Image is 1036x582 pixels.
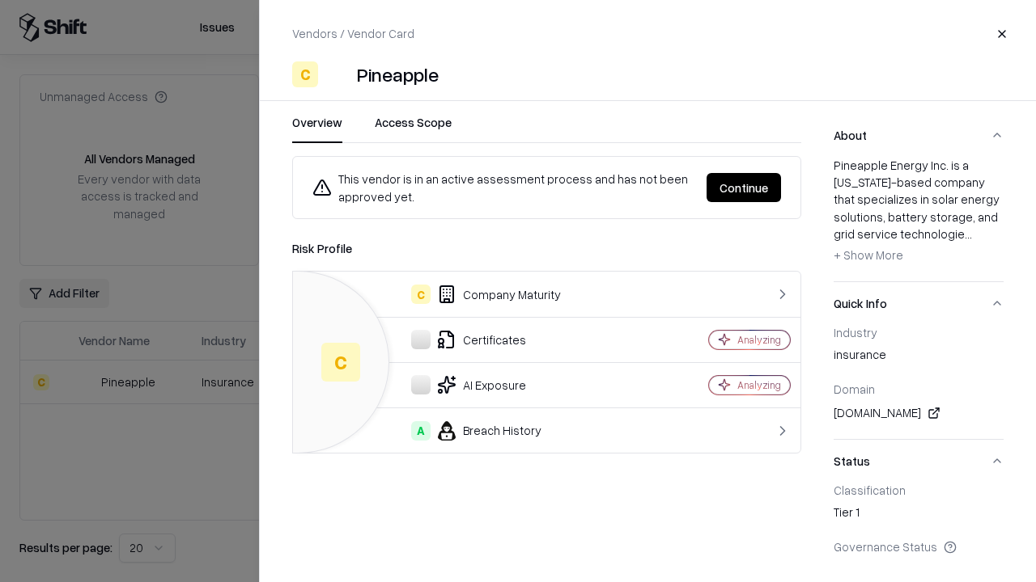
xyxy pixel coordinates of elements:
button: About [834,114,1004,157]
div: Risk Profile [292,238,801,258]
div: insurance [834,346,1004,369]
div: C [292,61,318,87]
span: ... [965,226,972,241]
div: Pineapple Energy Inc. is a [US_STATE]-based company that specializes in solar energy solutions, b... [834,157,1004,268]
div: Pineapple [357,61,439,87]
div: Domain [834,382,1004,396]
div: Company Maturity [306,285,652,304]
div: A [411,421,431,441]
div: C [411,285,431,304]
div: Industry [834,325,1004,339]
div: AI Exposure [306,375,652,394]
button: Status [834,440,1004,483]
span: + Show More [834,247,903,262]
img: Pineapple [325,61,350,87]
div: Analyzing [737,333,781,347]
button: Quick Info [834,282,1004,325]
div: Analyzing [737,378,781,392]
div: About [834,157,1004,281]
div: [DOMAIN_NAME] [834,403,1004,423]
div: Certificates [306,330,652,349]
button: Overview [292,114,342,143]
button: Access Scope [375,114,452,143]
div: Governance Status [834,539,1004,554]
div: Quick Info [834,325,1004,439]
div: Tier 1 [834,504,1004,526]
p: Vendors / Vendor Card [292,25,414,42]
button: Continue [707,173,781,202]
div: C [321,343,360,382]
button: + Show More [834,242,903,268]
div: Classification [834,483,1004,497]
div: Breach History [306,421,652,441]
div: This vendor is in an active assessment process and has not been approved yet. [312,170,694,205]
